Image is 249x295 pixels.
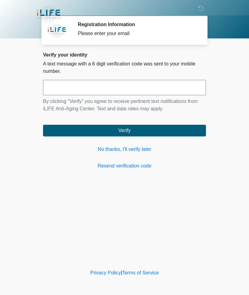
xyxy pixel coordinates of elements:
[43,146,206,153] a: No thanks, I'll verify later
[43,60,206,75] p: A text message with a 6 digit verification code was sent to your mobile number.
[43,162,206,170] a: Resend verification code
[78,30,197,37] div: Please enter your email
[48,22,66,40] img: Agent Avatar
[43,98,206,112] p: By clicking "Verify" you agree to receive pertinent text notifications from iLIFE Anti-Aging Cent...
[37,5,60,24] img: iLIFE Anti-Aging Center Logo
[121,270,122,275] a: |
[43,125,206,136] button: Verify
[122,270,159,275] a: Terms of Service
[90,270,121,275] a: Privacy Policy
[43,52,206,58] h2: Verify your identity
